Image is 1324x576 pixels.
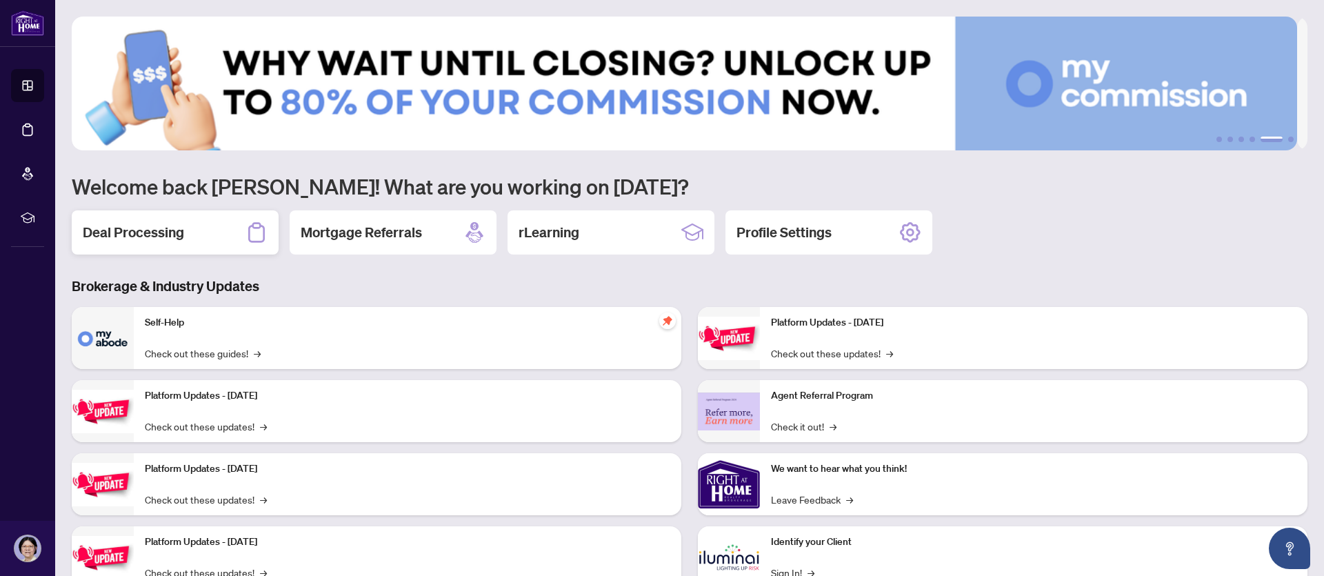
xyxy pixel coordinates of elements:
button: 4 [1250,137,1255,142]
p: Platform Updates - [DATE] [145,461,670,477]
a: Check it out!→ [771,419,836,434]
button: Open asap [1269,528,1310,569]
h2: Mortgage Referrals [301,223,422,242]
button: 5 [1261,137,1283,142]
span: → [830,419,836,434]
h1: Welcome back [PERSON_NAME]! What are you working on [DATE]? [72,173,1307,199]
button: 2 [1227,137,1233,142]
span: → [260,492,267,507]
button: 3 [1238,137,1244,142]
a: Check out these updates!→ [771,346,893,361]
img: logo [11,10,44,36]
span: → [846,492,853,507]
h2: Deal Processing [83,223,184,242]
a: Check out these updates!→ [145,492,267,507]
p: We want to hear what you think! [771,461,1296,477]
button: 6 [1288,137,1294,142]
img: Agent Referral Program [698,393,760,430]
span: pushpin [659,312,676,329]
p: Platform Updates - [DATE] [771,315,1296,330]
img: Platform Updates - July 21, 2025 [72,463,134,506]
h2: Profile Settings [736,223,832,242]
button: 1 [1216,137,1222,142]
h3: Brokerage & Industry Updates [72,277,1307,296]
h2: rLearning [519,223,579,242]
img: Profile Icon [14,535,41,562]
p: Agent Referral Program [771,388,1296,404]
img: Platform Updates - September 16, 2025 [72,390,134,433]
img: Platform Updates - June 23, 2025 [698,317,760,360]
span: → [260,419,267,434]
img: Self-Help [72,307,134,369]
p: Platform Updates - [DATE] [145,535,670,550]
span: → [254,346,261,361]
img: We want to hear what you think! [698,453,760,515]
p: Identify your Client [771,535,1296,550]
img: Slide 4 [72,17,1297,150]
span: → [886,346,893,361]
a: Leave Feedback→ [771,492,853,507]
a: Check out these updates!→ [145,419,267,434]
p: Platform Updates - [DATE] [145,388,670,404]
p: Self-Help [145,315,670,330]
a: Check out these guides!→ [145,346,261,361]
